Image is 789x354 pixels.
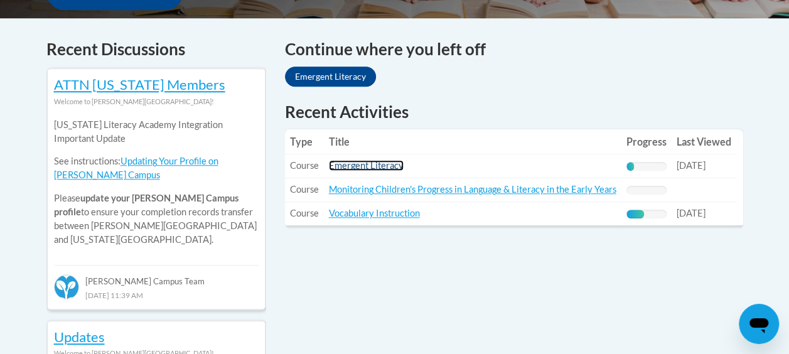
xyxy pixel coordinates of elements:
div: Progress, % [626,162,634,171]
a: Updates [54,328,105,345]
a: Emergent Literacy [285,67,376,87]
a: Monitoring Children's Progress in Language & Literacy in the Early Years [329,184,616,195]
iframe: Button to launch messaging window [739,304,779,344]
a: Updating Your Profile on [PERSON_NAME] Campus [54,156,218,180]
th: Title [324,129,621,154]
div: Progress, % [626,210,645,218]
span: Course [290,184,319,195]
p: See instructions: [54,154,259,182]
h4: Recent Discussions [46,37,266,62]
span: [DATE] [677,208,706,218]
div: [PERSON_NAME] Campus Team [54,265,259,287]
th: Progress [621,129,672,154]
div: [DATE] 11:39 AM [54,288,259,302]
th: Type [285,129,324,154]
b: update your [PERSON_NAME] Campus profile [54,193,239,217]
span: Course [290,208,319,218]
span: Course [290,160,319,171]
div: Welcome to [PERSON_NAME][GEOGRAPHIC_DATA]! [54,95,259,109]
img: Cox Campus Team [54,274,79,299]
a: ATTN [US_STATE] Members [54,76,225,93]
th: Last Viewed [672,129,736,154]
p: [US_STATE] Literacy Academy Integration Important Update [54,118,259,146]
h4: Continue where you left off [285,37,743,62]
a: Vocabulary Instruction [329,208,420,218]
div: Please to ensure your completion records transfer between [PERSON_NAME][GEOGRAPHIC_DATA] and [US_... [54,109,259,256]
span: [DATE] [677,160,706,171]
h1: Recent Activities [285,100,743,123]
a: Emergent Literacy [329,160,404,171]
